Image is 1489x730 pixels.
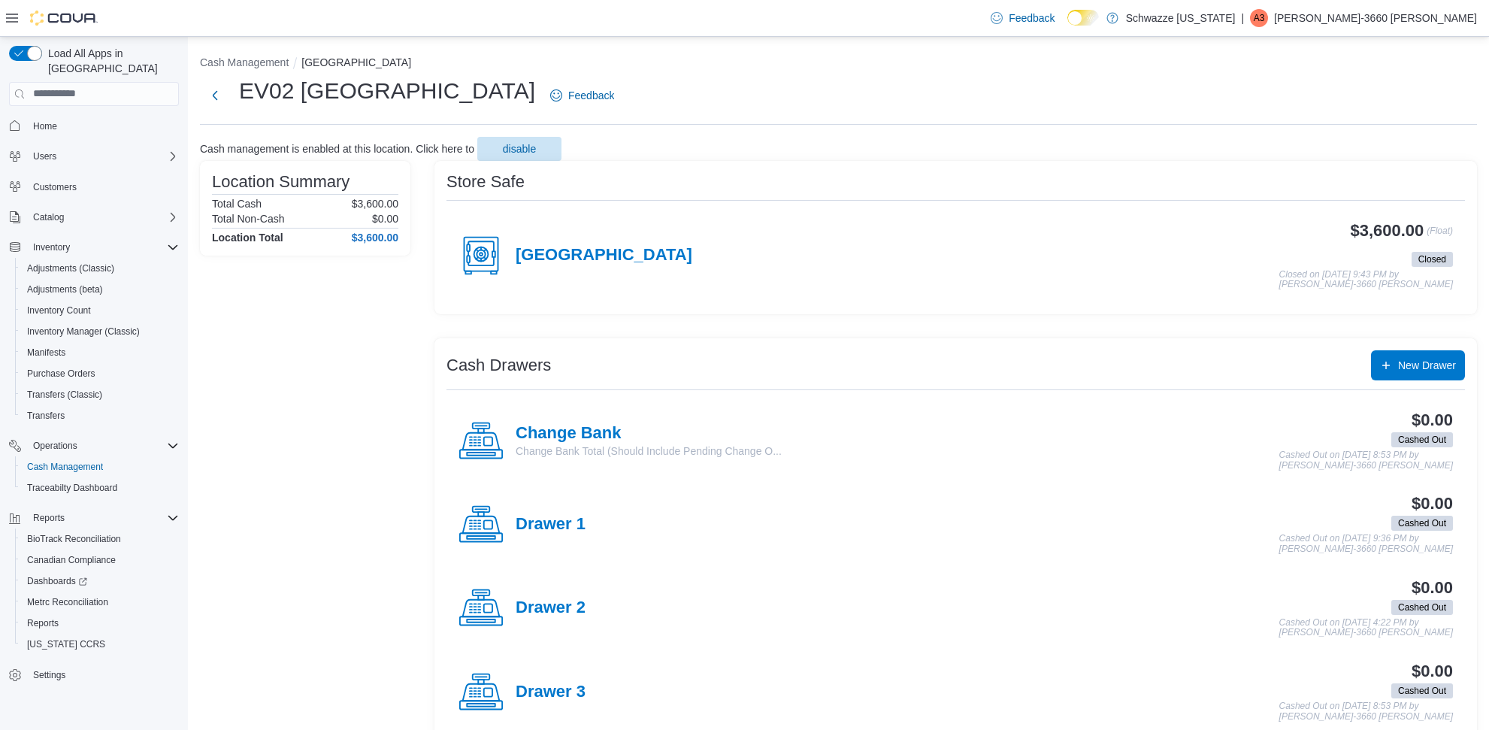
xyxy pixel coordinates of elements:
h1: EV02 [GEOGRAPHIC_DATA] [239,76,535,106]
h4: Drawer 2 [516,598,586,618]
h3: Store Safe [446,173,525,191]
span: Reports [33,512,65,524]
p: Cashed Out on [DATE] 8:53 PM by [PERSON_NAME]-3660 [PERSON_NAME] [1279,450,1453,471]
span: Cashed Out [1398,601,1446,614]
button: Adjustments (beta) [15,279,185,300]
h3: $0.00 [1412,495,1453,513]
button: Catalog [3,207,185,228]
span: A3 [1254,9,1265,27]
h4: Change Bank [516,424,782,444]
span: Settings [27,665,179,684]
button: New Drawer [1371,350,1465,380]
h4: Drawer 1 [516,515,586,535]
button: Manifests [15,342,185,363]
span: Operations [27,437,179,455]
span: Inventory Manager (Classic) [27,326,140,338]
button: Users [3,146,185,167]
a: Adjustments (beta) [21,280,109,298]
p: [PERSON_NAME]-3660 [PERSON_NAME] [1274,9,1477,27]
a: Canadian Compliance [21,551,122,569]
span: Metrc Reconciliation [21,593,179,611]
button: Inventory Manager (Classic) [15,321,185,342]
span: Manifests [27,347,65,359]
span: Cashed Out [1398,684,1446,698]
button: Canadian Compliance [15,550,185,571]
span: Reports [21,614,179,632]
span: Feedback [568,88,614,103]
span: Cash Management [21,458,179,476]
button: Transfers [15,405,185,426]
span: Customers [33,181,77,193]
button: [GEOGRAPHIC_DATA] [301,56,411,68]
span: Customers [27,177,179,196]
span: Inventory [27,238,179,256]
nav: Complex example [9,109,179,725]
div: Angelica-3660 Ortiz [1250,9,1268,27]
span: [US_STATE] CCRS [27,638,105,650]
button: Reports [15,613,185,634]
button: Next [200,80,230,111]
h6: Total Cash [212,198,262,210]
button: Settings [3,664,185,686]
span: BioTrack Reconciliation [27,533,121,545]
span: Home [27,117,179,135]
span: Purchase Orders [27,368,95,380]
span: Washington CCRS [21,635,179,653]
img: Cova [30,11,98,26]
span: Adjustments (beta) [21,280,179,298]
a: Transfers [21,407,71,425]
h6: Total Non-Cash [212,213,285,225]
span: Cash Management [27,461,103,473]
a: Adjustments (Classic) [21,259,120,277]
p: $0.00 [372,213,398,225]
a: Dashboards [21,572,93,590]
a: Customers [27,178,83,196]
a: Feedback [985,3,1061,33]
span: Cashed Out [1391,516,1453,531]
span: Canadian Compliance [21,551,179,569]
a: [US_STATE] CCRS [21,635,111,653]
span: Adjustments (Classic) [27,262,114,274]
button: Traceabilty Dashboard [15,477,185,498]
h3: $0.00 [1412,662,1453,680]
span: Settings [33,669,65,681]
button: Operations [3,435,185,456]
span: disable [503,141,536,156]
button: Adjustments (Classic) [15,258,185,279]
p: Cashed Out on [DATE] 8:53 PM by [PERSON_NAME]-3660 [PERSON_NAME] [1279,701,1453,722]
span: New Drawer [1398,358,1456,373]
span: Cashed Out [1391,432,1453,447]
button: Inventory [3,237,185,258]
a: Settings [27,666,71,684]
span: Reports [27,509,179,527]
a: Dashboards [15,571,185,592]
span: Transfers (Classic) [27,389,102,401]
span: Reports [27,617,59,629]
button: Reports [3,507,185,529]
span: Transfers [21,407,179,425]
p: Schwazze [US_STATE] [1126,9,1236,27]
p: Cashed Out on [DATE] 9:36 PM by [PERSON_NAME]-3660 [PERSON_NAME] [1279,534,1453,554]
h4: [GEOGRAPHIC_DATA] [516,246,692,265]
a: Reports [21,614,65,632]
span: Users [27,147,179,165]
span: Operations [33,440,77,452]
p: Closed on [DATE] 9:43 PM by [PERSON_NAME]-3660 [PERSON_NAME] [1279,270,1453,290]
a: Cash Management [21,458,109,476]
span: Transfers [27,410,65,422]
a: Manifests [21,344,71,362]
p: Cashed Out on [DATE] 4:22 PM by [PERSON_NAME]-3660 [PERSON_NAME] [1279,618,1453,638]
span: Home [33,120,57,132]
button: Metrc Reconciliation [15,592,185,613]
span: Adjustments (Classic) [21,259,179,277]
span: Dashboards [21,572,179,590]
button: BioTrack Reconciliation [15,529,185,550]
h4: $3,600.00 [352,232,398,244]
button: Inventory Count [15,300,185,321]
h3: $3,600.00 [1351,222,1424,240]
span: Catalog [33,211,64,223]
span: Inventory Manager (Classic) [21,323,179,341]
span: Closed [1418,253,1446,266]
a: Inventory Count [21,301,97,320]
button: disable [477,137,561,161]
